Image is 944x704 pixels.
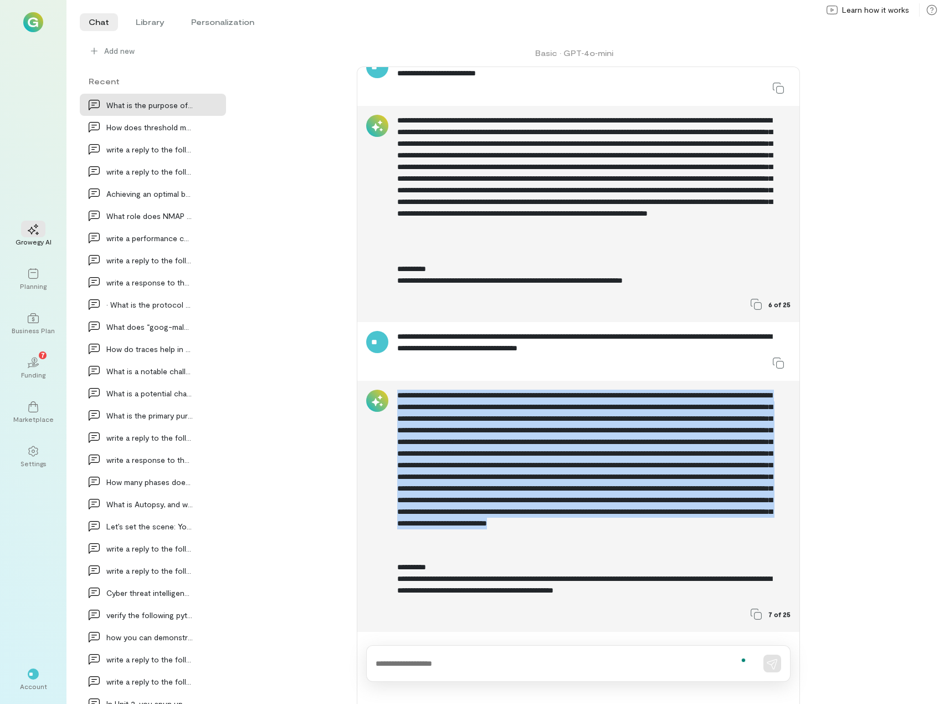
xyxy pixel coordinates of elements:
a: Marketplace [13,392,53,432]
div: verify the following python code: from flask_unsi… [106,609,193,621]
textarea: To enrich screen reader interactions, please activate Accessibility in Grammarly extension settings [376,658,750,670]
div: What role does NMAP play in incident response pro… [106,210,193,222]
span: Add new [104,45,217,57]
div: how you can demonstrate an exploit using CVE-2023… [106,631,193,643]
a: Settings [13,437,53,477]
div: write a performance comments for an ITNC in the N… [106,232,193,244]
div: write a reply to the following to include a new f… [106,144,193,155]
div: Let’s set the scene: You get to complete this sto… [106,521,193,532]
a: Planning [13,259,53,299]
div: What is the purpose of SNORT rules in an Intrusio… [106,99,193,111]
div: write a reply to the following to include a fact… [106,543,193,554]
div: write a reply to the following to include a fact… [106,654,193,665]
div: write a reply to the following to include a fact… [106,166,193,177]
div: Account [20,682,47,691]
li: Personalization [182,13,263,31]
div: Planning [20,282,47,290]
div: How does threshold monitoring work in anomaly det… [106,121,193,133]
div: What is Autopsy, and what is its primary purpose… [106,498,193,510]
div: Growegy AI [16,237,52,246]
div: write a response to the following to include a fa… [106,277,193,288]
div: How many phases does the Abstract Digital Forensi… [106,476,193,488]
div: Achieving an optimal balance between security and… [106,188,193,200]
div: Business Plan [12,326,55,335]
div: write a reply to the following to include a fact… [106,432,193,443]
div: Recent [80,75,226,87]
div: What does “goog-malware-shavar” mean inside the T… [106,321,193,333]
div: Funding [21,370,45,379]
div: How do traces help in understanding system behavi… [106,343,193,355]
div: write a response to the following to include a fa… [106,454,193,466]
div: write a reply to the following and include a fact… [106,565,193,577]
span: Learn how it works [842,4,909,16]
div: write a reply to the following to include a fact:… [106,676,193,687]
li: Chat [80,13,118,31]
div: Settings [20,459,47,468]
span: 7 of 25 [768,610,791,619]
span: 6 of 25 [768,300,791,309]
div: What is a notable challenge associated with cloud… [106,365,193,377]
div: write a reply to the following to include a new f… [106,254,193,266]
div: What is a potential challenge in cloud investigat… [106,387,193,399]
div: Cyber threat intelligence platforms (TIPs) offer… [106,587,193,599]
a: Funding [13,348,53,388]
div: What is the primary purpose of chkrootkit and rkh… [106,410,193,421]
div: • What is the protocol SSDP? Why would it be good… [106,299,193,310]
div: Marketplace [13,415,54,424]
a: Growegy AI [13,215,53,255]
li: Library [127,13,173,31]
a: Business Plan [13,304,53,344]
span: 7 [41,350,45,360]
